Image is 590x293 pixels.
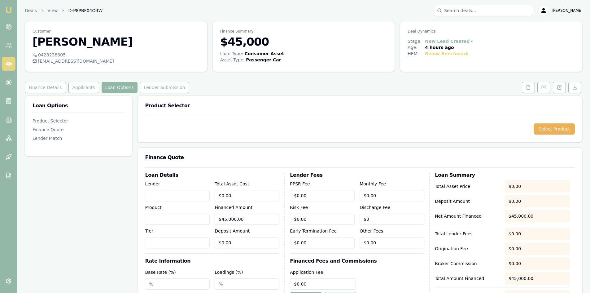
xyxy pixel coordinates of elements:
[145,173,279,178] h3: Loan Details
[215,205,252,210] label: Financed Amount
[5,6,12,14] img: emu-icon-u.png
[435,183,500,189] p: Total Asset Price
[505,195,570,207] div: $0.00
[145,270,176,275] label: Base Rate (%)
[290,237,355,248] input: $
[33,36,200,48] h3: [PERSON_NAME]
[408,38,425,44] div: Stage:
[505,210,570,222] div: $45,000.00
[360,190,424,201] input: $
[33,103,125,108] h3: Loan Options
[360,205,390,210] label: Discharge Fee
[435,198,500,204] p: Deposit Amount
[33,58,200,64] div: [EMAIL_ADDRESS][DOMAIN_NAME]
[33,118,125,124] div: Product Selector
[145,205,161,210] label: Product
[290,229,337,233] label: Early Termination Fee
[534,123,575,135] button: Select Product
[33,29,200,34] p: Customer
[290,259,424,264] h3: Financed Fees and Commissions
[25,82,66,93] button: Finance Details
[25,7,37,14] a: Deals
[435,260,500,267] p: Broker Commission
[67,82,100,93] a: Applicants
[245,51,284,57] div: Consumer Asset
[552,8,583,13] span: [PERSON_NAME]
[33,135,125,141] div: Lender Match
[360,229,383,233] label: Other Fees
[215,229,250,233] label: Deposit Amount
[505,242,570,255] div: $0.00
[360,214,424,225] input: $
[100,82,139,93] a: Loan Options
[145,278,210,290] input: %
[220,29,387,34] p: Finance Summary
[215,278,279,290] input: %
[360,181,386,186] label: Monthly Fee
[505,272,570,285] div: $45,000.00
[145,103,575,108] h3: Product Selector
[220,51,243,57] div: Loan Type:
[290,278,356,290] input: $
[435,213,500,219] p: Net Amount Financed
[360,237,424,248] input: $
[47,7,58,14] a: View
[102,82,138,93] button: Loan Options
[220,36,387,48] h3: $45,000
[290,214,355,225] input: $
[145,229,153,233] label: Tier
[215,190,279,201] input: $
[505,180,570,193] div: $0.00
[290,205,308,210] label: Risk Fee
[435,246,500,252] p: Origination Fee
[505,257,570,270] div: $0.00
[140,82,189,93] button: Lender Submission
[290,190,355,201] input: $
[425,51,469,57] div: Below Benchmark
[220,57,245,63] div: Asset Type :
[68,7,103,14] span: D-P8PBF04O4W
[435,173,570,178] h3: Loan Summary
[215,237,279,248] input: $
[139,82,190,93] a: Lender Submission
[435,275,500,282] p: Total Amount Financed
[145,155,575,160] h3: Finance Quote
[435,231,500,237] p: Total Lender Fees
[145,259,279,264] h3: Rate Information
[408,44,425,51] div: Age:
[246,57,281,63] div: Passenger Car
[215,181,249,186] label: Total Asset Cost
[505,228,570,240] div: $0.00
[425,38,474,44] button: New Lead Created
[33,52,200,58] div: 0428238805
[25,7,103,14] nav: breadcrumb
[408,51,425,57] div: HEM:
[145,181,160,186] label: Lender
[215,214,279,225] input: $
[215,270,243,275] label: Loadings (%)
[33,127,125,133] div: Finance Quote
[408,29,575,34] p: Deal Dynamics
[290,181,310,186] label: PPSR Fee
[68,82,99,93] button: Applicants
[25,82,67,93] a: Finance Details
[434,5,533,16] input: Search deals
[425,44,454,51] div: 4 hours ago
[290,173,424,178] h3: Lender Fees
[290,270,323,275] label: Application Fee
